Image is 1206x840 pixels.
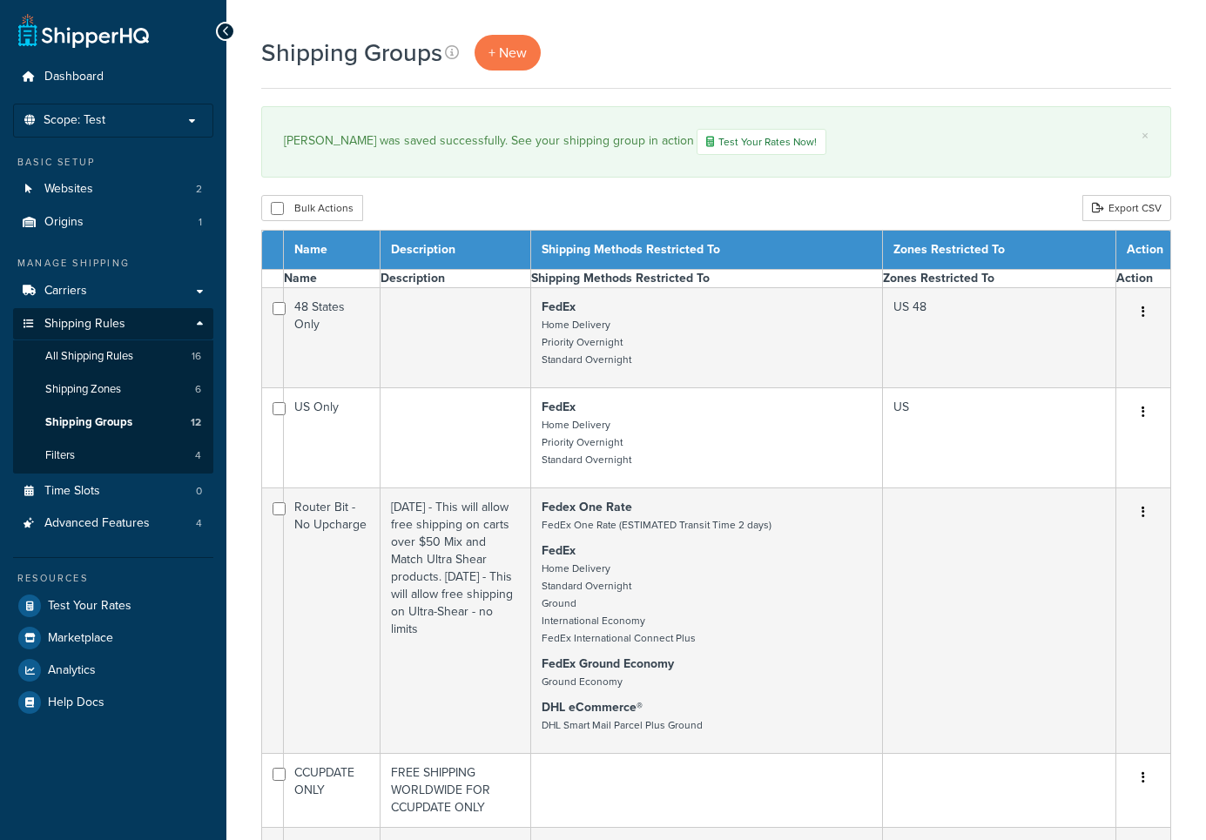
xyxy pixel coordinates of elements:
[284,288,381,388] td: 48 States Only
[1082,195,1171,221] a: Export CSV
[542,298,576,316] strong: FedEx
[13,308,213,474] li: Shipping Rules
[13,206,213,239] li: Origins
[284,231,381,270] th: Name
[13,507,213,540] li: Advanced Features
[199,215,202,230] span: 1
[697,129,826,155] a: Test Your Rates Now!
[542,317,631,367] small: Home Delivery Priority Overnight Standard Overnight
[531,270,882,288] th: Shipping Methods Restricted To
[1116,270,1171,288] th: Action
[196,516,202,531] span: 4
[195,382,201,397] span: 6
[196,182,202,197] span: 2
[44,215,84,230] span: Origins
[542,717,703,733] small: DHL Smart Mail Parcel Plus Ground
[882,388,1115,488] td: US
[488,43,527,63] span: + New
[44,113,105,128] span: Scope: Test
[195,448,201,463] span: 4
[13,256,213,271] div: Manage Shipping
[13,206,213,239] a: Origins 1
[196,484,202,499] span: 0
[475,35,541,71] a: + New
[48,599,131,614] span: Test Your Rates
[284,754,381,828] td: CCUPDATE ONLY
[44,182,93,197] span: Websites
[284,488,381,754] td: Router Bit - No Upcharge
[13,340,213,373] li: All Shipping Rules
[13,275,213,307] a: Carriers
[13,687,213,718] a: Help Docs
[45,448,75,463] span: Filters
[13,373,213,406] li: Shipping Zones
[1142,129,1149,143] a: ×
[13,173,213,205] li: Websites
[542,655,674,673] strong: FedEx Ground Economy
[284,270,381,288] th: Name
[261,195,363,221] button: Bulk Actions
[45,382,121,397] span: Shipping Zones
[882,270,1115,288] th: Zones Restricted To
[380,754,531,828] td: FREE SHIPPING WORLDWIDE FOR CCUPDATE ONLY
[13,308,213,340] a: Shipping Rules
[531,231,882,270] th: Shipping Methods Restricted To
[13,475,213,507] a: Time Slots 0
[13,407,213,439] a: Shipping Groups 12
[542,698,643,716] strong: DHL eCommerce®
[1116,231,1171,270] th: Action
[44,484,100,499] span: Time Slots
[284,388,381,488] td: US Only
[13,571,213,586] div: Resources
[542,517,771,533] small: FedEx One Rate (ESTIMATED Transit Time 2 days)
[380,488,531,754] td: [DATE] - This will allow free shipping on carts over $50 Mix and Match Ultra Shear products. [DAT...
[18,13,149,48] a: ShipperHQ Home
[44,284,87,299] span: Carriers
[542,398,576,416] strong: FedEx
[542,498,632,516] strong: Fedex One Rate
[380,231,531,270] th: Description
[13,475,213,507] li: Time Slots
[13,340,213,373] a: All Shipping Rules 16
[13,173,213,205] a: Websites 2
[13,61,213,93] a: Dashboard
[542,541,576,560] strong: FedEx
[542,417,631,467] small: Home Delivery Priority Overnight Standard Overnight
[882,231,1115,270] th: Zones Restricted To
[44,70,104,84] span: Dashboard
[13,590,213,622] a: Test Your Rates
[13,155,213,170] div: Basic Setup
[261,36,442,70] h1: Shipping Groups
[13,622,213,654] a: Marketplace
[542,561,696,646] small: Home Delivery Standard Overnight Ground International Economy FedEx International Connect Plus
[45,349,133,364] span: All Shipping Rules
[13,407,213,439] li: Shipping Groups
[45,415,132,430] span: Shipping Groups
[192,349,201,364] span: 16
[13,655,213,686] a: Analytics
[13,440,213,472] a: Filters 4
[284,129,1149,155] div: [PERSON_NAME] was saved successfully. See your shipping group in action
[380,270,531,288] th: Description
[48,631,113,646] span: Marketplace
[882,288,1115,388] td: US 48
[48,663,96,678] span: Analytics
[13,440,213,472] li: Filters
[13,373,213,406] a: Shipping Zones 6
[44,516,150,531] span: Advanced Features
[44,317,125,332] span: Shipping Rules
[48,696,104,710] span: Help Docs
[191,415,201,430] span: 12
[13,507,213,540] a: Advanced Features 4
[542,674,623,689] small: Ground Economy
